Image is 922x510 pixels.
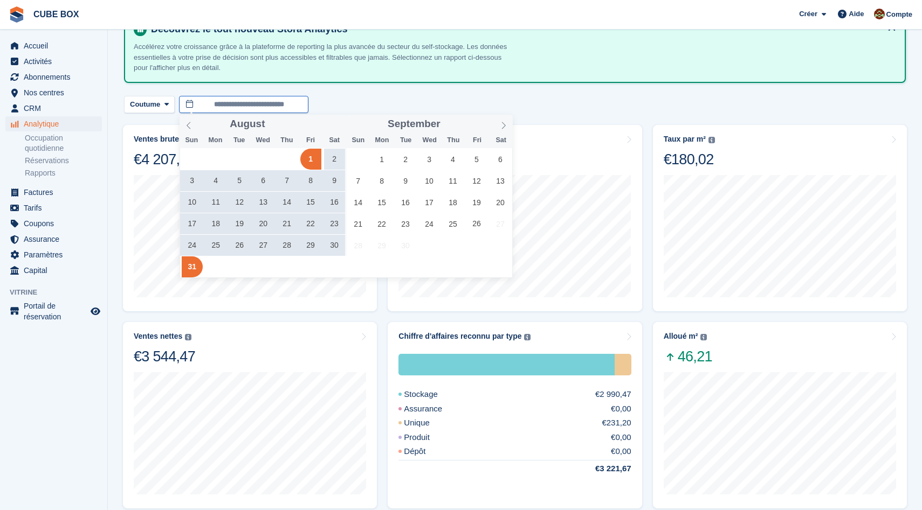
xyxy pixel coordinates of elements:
span: August 13, 2025 [253,192,274,213]
div: Unique [615,354,631,375]
span: September 13, 2025 [490,170,511,191]
span: August [230,119,265,129]
img: icon-info-grey-7440780725fd019a000dd9b08b2336e03edf1995a4989e88bcd33f0948082b44.svg [185,334,191,340]
div: €2 990,47 [595,388,631,401]
span: September 29, 2025 [371,235,393,256]
span: September 12, 2025 [466,170,487,191]
img: stora-icon-8386f47178a22dfd0bd8f6a31ec36ba5ce8667c1dd55bd0f319d3a0aa187defe.svg [9,6,25,23]
span: August 14, 2025 [277,192,298,213]
span: Aide [849,9,864,19]
span: September 17, 2025 [419,192,440,213]
span: September 23, 2025 [395,213,416,234]
div: Taux par m² [664,135,706,144]
img: icon-info-grey-7440780725fd019a000dd9b08b2336e03edf1995a4989e88bcd33f0948082b44.svg [700,334,707,340]
a: Rapports [25,168,102,178]
span: August 23, 2025 [324,213,345,234]
span: August 10, 2025 [182,192,203,213]
span: Compte [886,9,912,20]
span: Tue [394,137,418,144]
span: September 3, 2025 [419,149,440,170]
span: September 24, 2025 [419,213,440,234]
input: Year [265,118,299,130]
span: September 26, 2025 [466,213,487,234]
div: €3 221,67 [569,463,631,475]
div: €0,00 [611,431,631,444]
div: Alloué m² [664,332,698,341]
input: Year [441,118,474,130]
span: Nos centres [24,85,88,100]
a: menu [5,200,102,215]
span: September 16, 2025 [395,192,416,213]
span: August 27, 2025 [253,235,274,256]
span: Sun [180,137,203,144]
span: August 18, 2025 [205,213,226,234]
span: September 2, 2025 [395,149,416,170]
span: September 20, 2025 [490,192,511,213]
span: August 25, 2025 [205,235,226,256]
span: Coupons [24,216,88,231]
span: Capital [24,263,88,278]
span: Fri [465,137,489,144]
div: Ventes brutes [134,135,183,144]
span: Tue [228,137,251,144]
img: icon-info-grey-7440780725fd019a000dd9b08b2336e03edf1995a4989e88bcd33f0948082b44.svg [524,334,531,340]
a: menu [5,101,102,116]
a: menu [5,232,102,247]
div: €0,00 [611,445,631,458]
span: September 19, 2025 [466,192,487,213]
span: August 1, 2025 [300,149,321,170]
span: Thu [275,137,299,144]
span: August 22, 2025 [300,213,321,234]
button: Coutume [124,96,175,114]
span: Créer [799,9,817,19]
span: September 30, 2025 [395,235,416,256]
span: Sun [346,137,370,144]
span: Vitrine [10,287,107,298]
div: Produit [398,431,456,444]
span: Portail de réservation [24,301,88,322]
a: menu [5,85,102,100]
span: August 9, 2025 [324,170,345,191]
span: Abonnements [24,69,88,85]
a: menu [5,263,102,278]
div: Assurance [398,403,468,415]
span: September 21, 2025 [348,213,369,234]
span: Thu [442,137,465,144]
span: August 3, 2025 [182,170,203,191]
a: menu [5,301,102,322]
span: September 4, 2025 [443,149,464,170]
span: Mon [203,137,227,144]
span: Mon [370,137,394,144]
span: Wed [251,137,275,144]
div: Unique [398,417,456,429]
span: September 14, 2025 [348,192,369,213]
span: August 17, 2025 [182,213,203,234]
span: August 2, 2025 [324,149,345,170]
span: August 19, 2025 [229,213,250,234]
span: Wed [418,137,442,144]
span: September 8, 2025 [371,170,393,191]
a: menu [5,54,102,69]
span: August 28, 2025 [277,235,298,256]
img: alex soubira [874,9,885,19]
span: Coutume [130,99,160,110]
span: September 28, 2025 [348,235,369,256]
span: Paramètres [24,247,88,262]
span: Assurance [24,232,88,247]
span: August 6, 2025 [253,170,274,191]
div: €180,02 [664,150,715,169]
span: September 10, 2025 [419,170,440,191]
span: August 8, 2025 [300,170,321,191]
span: Sat [322,137,346,144]
span: CRM [24,101,88,116]
span: September 11, 2025 [443,170,464,191]
span: September 6, 2025 [490,149,511,170]
span: September 22, 2025 [371,213,393,234]
a: menu [5,38,102,53]
div: €0,00 [611,403,631,415]
div: €231,20 [602,417,631,429]
span: Tarifs [24,200,88,215]
span: August 30, 2025 [324,235,345,256]
a: menu [5,185,102,200]
span: Factures [24,185,88,200]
